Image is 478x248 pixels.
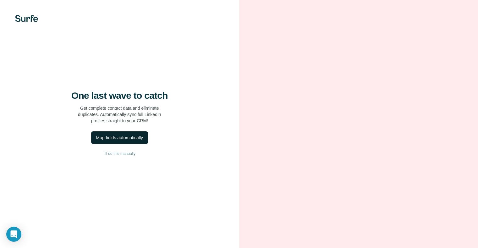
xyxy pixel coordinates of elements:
[71,90,168,101] h4: One last wave to catch
[91,131,148,144] button: Map fields automatically
[13,149,227,158] button: I’ll do this manually
[78,105,161,124] p: Get complete contact data and eliminate duplicates. Automatically sync full LinkedIn profiles str...
[6,227,21,242] div: Open Intercom Messenger
[96,135,143,141] div: Map fields automatically
[104,151,135,156] span: I’ll do this manually
[15,15,38,22] img: Surfe's logo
